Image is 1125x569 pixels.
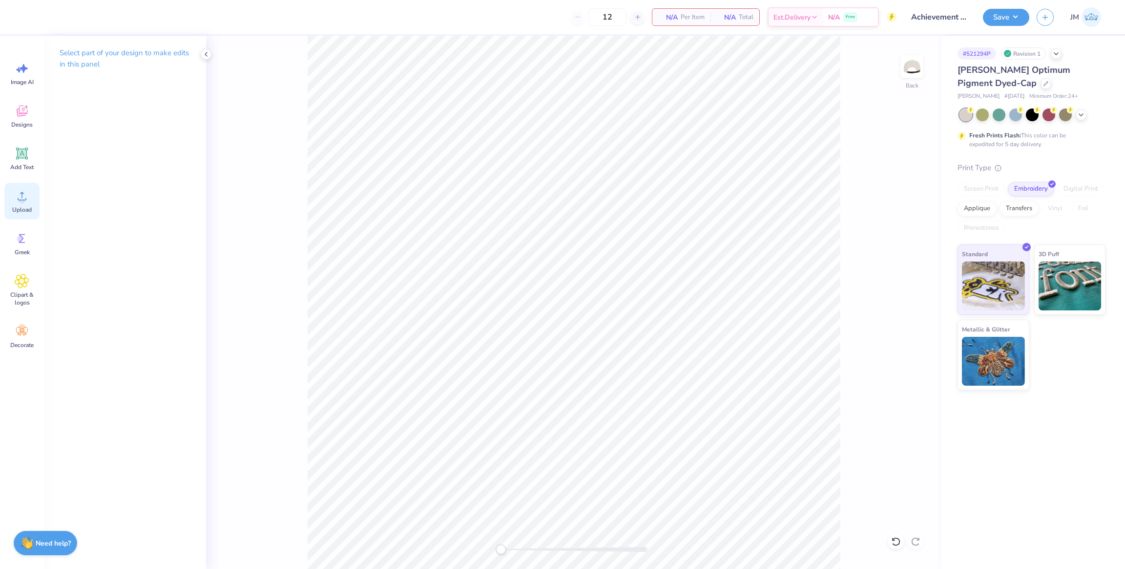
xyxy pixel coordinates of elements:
[1039,249,1059,259] span: 3D Puff
[10,163,34,171] span: Add Text
[681,12,705,22] span: Per Item
[958,64,1070,89] span: [PERSON_NAME] Optimum Pigment Dyed-Cap
[1042,201,1069,216] div: Vinyl
[983,9,1029,26] button: Save
[739,12,753,22] span: Total
[958,201,997,216] div: Applique
[588,8,626,26] input: – –
[828,12,840,22] span: N/A
[773,12,811,22] span: Est. Delivery
[906,81,918,90] div: Back
[1004,92,1024,101] span: # [DATE]
[1082,7,1101,27] img: John Michael Binayas
[969,131,1021,139] strong: Fresh Prints Flash:
[962,337,1025,386] img: Metallic & Glitter
[958,92,1000,101] span: [PERSON_NAME]
[658,12,678,22] span: N/A
[496,545,506,554] div: Accessibility label
[958,162,1105,174] div: Print Type
[36,539,71,548] strong: Need help?
[958,182,1005,197] div: Screen Print
[11,121,33,129] span: Designs
[1057,182,1104,197] div: Digital Print
[962,324,1010,334] span: Metallic & Glitter
[12,206,32,214] span: Upload
[1029,92,1078,101] span: Minimum Order: 24 +
[1001,47,1046,60] div: Revision 1
[904,7,976,27] input: Untitled Design
[11,78,34,86] span: Image AI
[962,262,1025,310] img: Standard
[1000,201,1039,216] div: Transfers
[1072,201,1095,216] div: Foil
[10,341,34,349] span: Decorate
[716,12,736,22] span: N/A
[902,57,922,76] img: Back
[962,249,988,259] span: Standard
[6,291,38,306] span: Clipart & logos
[15,248,30,256] span: Greek
[958,221,1005,236] div: Rhinestones
[969,131,1089,149] div: This color can be expedited for 5 day delivery.
[1039,262,1102,310] img: 3D Puff
[1066,7,1105,27] a: JM
[846,14,855,21] span: Free
[1070,12,1079,23] span: JM
[1008,182,1054,197] div: Embroidery
[60,47,190,70] p: Select part of your design to make edits in this panel
[958,47,996,60] div: # 521294P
